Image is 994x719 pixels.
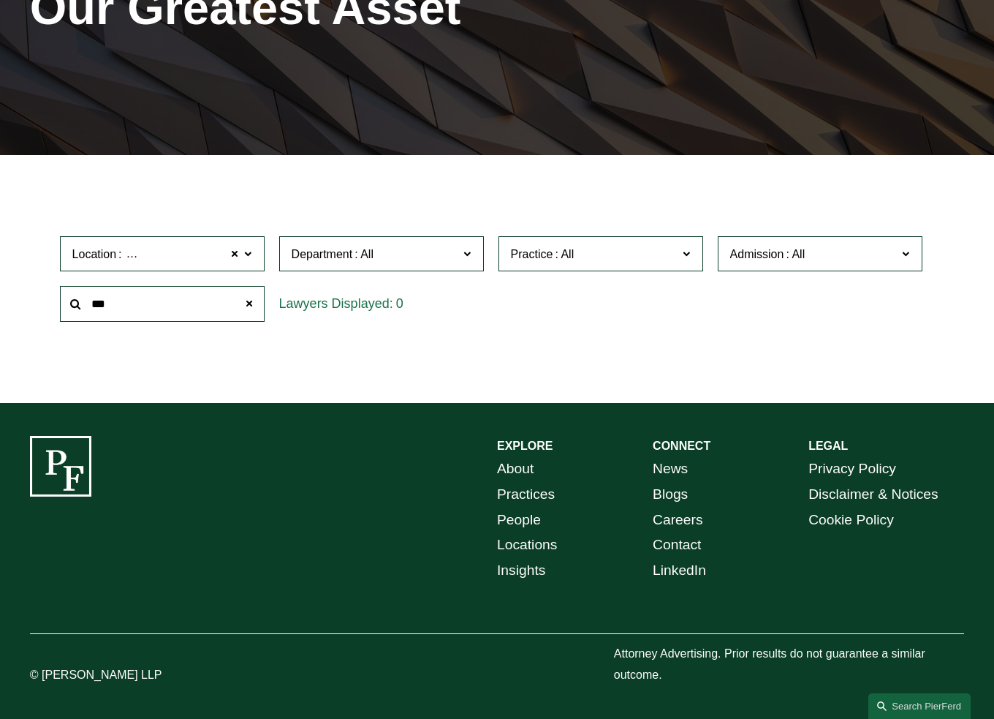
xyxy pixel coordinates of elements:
span: Department [292,248,353,260]
a: Search this site [868,693,971,719]
a: About [497,456,534,482]
a: News [653,456,688,482]
a: Careers [653,508,702,533]
a: Blogs [653,482,688,508]
a: LinkedIn [653,558,706,584]
a: People [497,508,541,533]
a: Locations [497,532,557,558]
span: Admission [730,248,784,260]
strong: CONNECT [653,440,710,452]
a: Insights [497,558,545,584]
p: Attorney Advertising. Prior results do not guarantee a similar outcome. [614,644,964,686]
a: Cookie Policy [808,508,894,533]
a: Disclaimer & Notices [808,482,938,508]
span: Location [72,248,117,260]
p: © [PERSON_NAME] LLP [30,665,224,686]
span: [GEOGRAPHIC_DATA][US_STATE] [124,245,311,264]
span: Practice [511,248,553,260]
a: Practices [497,482,555,508]
a: Privacy Policy [808,456,896,482]
strong: LEGAL [808,440,848,452]
a: Contact [653,532,701,558]
span: 0 [396,296,403,311]
strong: EXPLORE [497,440,553,452]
